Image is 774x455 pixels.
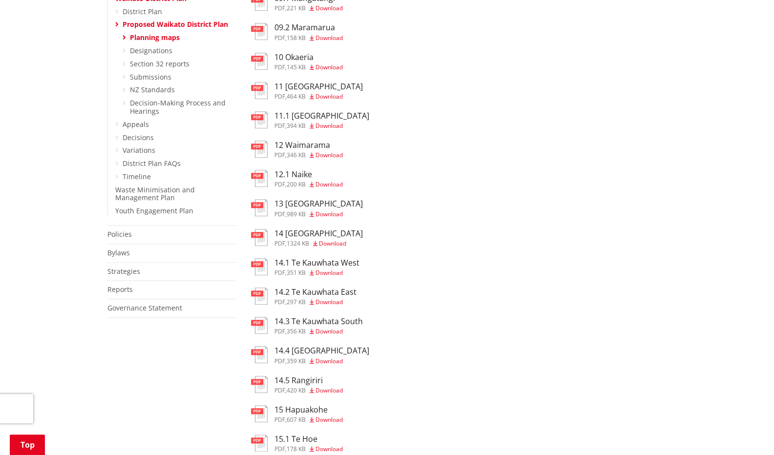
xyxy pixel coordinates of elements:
[274,239,285,248] span: pdf
[274,64,343,70] div: ,
[315,180,343,188] span: Download
[130,85,175,94] a: NZ Standards
[251,317,363,334] a: 14.3 Te Kauwhata South pdf,356 KB Download
[729,414,764,449] iframe: Messenger Launcher
[274,446,343,452] div: ,
[130,59,189,68] a: Section 32 reports
[274,269,285,277] span: pdf
[274,258,359,268] h3: 14.1 Te Kauwhata West
[274,141,343,150] h3: 12 Waimarama
[130,98,226,116] a: Decision-Making Process and Hearings
[251,141,268,158] img: document-pdf.svg
[251,434,343,452] a: 15.1 Te Hoe pdf,178 KB Download
[251,141,343,158] a: 12 Waimarama pdf,346 KB Download
[251,376,268,393] img: document-pdf.svg
[115,206,193,215] a: Youth Engagement Plan
[274,270,359,276] div: ,
[251,53,268,70] img: document-pdf.svg
[287,415,306,424] span: 607 KB
[274,180,285,188] span: pdf
[274,386,285,394] span: pdf
[274,182,343,187] div: ,
[123,120,149,129] a: Appeals
[274,23,343,32] h3: 09.2 Maramarua
[315,34,343,42] span: Download
[251,82,268,99] img: document-pdf.svg
[251,405,343,423] a: 15 Hapuakohe pdf,607 KB Download
[251,258,268,275] img: document-pdf.svg
[274,415,285,424] span: pdf
[287,63,306,71] span: 145 KB
[274,417,343,423] div: ,
[287,210,306,218] span: 989 KB
[123,159,181,168] a: District Plan FAQs
[251,229,363,247] a: 14 [GEOGRAPHIC_DATA] pdf,1324 KB Download
[274,82,363,91] h3: 11 [GEOGRAPHIC_DATA]
[287,4,306,12] span: 221 KB
[130,72,171,82] a: Submissions
[315,357,343,365] span: Download
[287,445,306,453] span: 178 KB
[251,199,363,217] a: 13 [GEOGRAPHIC_DATA] pdf,989 KB Download
[123,133,154,142] a: Decisions
[251,229,268,246] img: document-pdf.svg
[274,329,363,334] div: ,
[274,152,343,158] div: ,
[274,35,343,41] div: ,
[123,172,151,181] a: Timeline
[315,415,343,424] span: Download
[287,386,306,394] span: 420 KB
[287,239,309,248] span: 1324 KB
[274,346,369,355] h3: 14.4 [GEOGRAPHIC_DATA]
[123,7,162,16] a: District Plan
[274,434,343,444] h3: 15.1 Te Hoe
[107,229,132,239] a: Policies
[315,151,343,159] span: Download
[130,33,180,42] a: Planning maps
[251,258,359,276] a: 14.1 Te Kauwhata West pdf,351 KB Download
[251,346,369,364] a: 14.4 [GEOGRAPHIC_DATA] pdf,359 KB Download
[123,145,155,155] a: Variations
[274,211,363,217] div: ,
[251,199,268,216] img: document-pdf.svg
[274,317,363,326] h3: 14.3 Te Kauwhata South
[274,405,343,414] h3: 15 Hapuakohe
[107,303,182,312] a: Governance Statement
[274,357,285,365] span: pdf
[319,239,346,248] span: Download
[251,170,343,187] a: 12.1 Naike pdf,200 KB Download
[287,34,306,42] span: 158 KB
[251,111,369,129] a: 11.1 [GEOGRAPHIC_DATA] pdf,394 KB Download
[274,298,285,306] span: pdf
[287,92,306,101] span: 464 KB
[274,327,285,335] span: pdf
[315,210,343,218] span: Download
[251,376,343,393] a: 14.5 Rangiriri pdf,420 KB Download
[287,357,306,365] span: 359 KB
[287,122,306,130] span: 394 KB
[274,229,363,238] h3: 14 [GEOGRAPHIC_DATA]
[315,269,343,277] span: Download
[274,288,356,297] h3: 14.2 Te Kauwhata East
[287,151,306,159] span: 346 KB
[315,327,343,335] span: Download
[274,376,343,385] h3: 14.5 Rangiriri
[251,317,268,334] img: document-pdf.svg
[287,269,306,277] span: 351 KB
[287,298,306,306] span: 297 KB
[274,63,285,71] span: pdf
[315,63,343,71] span: Download
[251,434,268,452] img: document-pdf.svg
[274,53,343,62] h3: 10 Okaeria
[251,23,268,40] img: document-pdf.svg
[274,94,363,100] div: ,
[315,298,343,306] span: Download
[274,122,285,130] span: pdf
[251,23,343,41] a: 09.2 Maramarua pdf,158 KB Download
[274,111,369,121] h3: 11.1 [GEOGRAPHIC_DATA]
[274,358,369,364] div: ,
[274,92,285,101] span: pdf
[274,151,285,159] span: pdf
[274,388,343,393] div: ,
[274,170,343,179] h3: 12.1 Naike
